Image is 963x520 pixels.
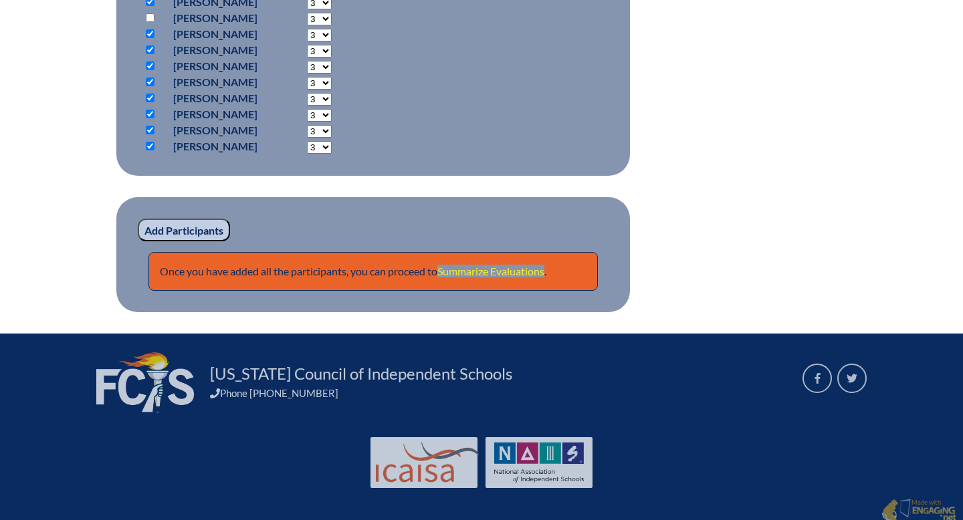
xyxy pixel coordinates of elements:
[173,106,257,122] p: [PERSON_NAME]
[96,352,194,412] img: FCIS_logo_white
[148,252,598,291] p: Once you have added all the participants, you can proceed to .
[173,74,257,90] p: [PERSON_NAME]
[210,387,786,399] div: Phone [PHONE_NUMBER]
[173,10,257,26] p: [PERSON_NAME]
[173,122,257,138] p: [PERSON_NAME]
[205,363,518,384] a: [US_STATE] Council of Independent Schools
[899,499,914,518] img: Engaging - Bring it online
[173,42,257,58] p: [PERSON_NAME]
[437,265,544,277] a: Summarize Evaluations
[376,442,479,483] img: Int'l Council Advancing Independent School Accreditation logo
[173,138,257,154] p: [PERSON_NAME]
[173,58,257,74] p: [PERSON_NAME]
[173,90,257,106] p: [PERSON_NAME]
[138,219,230,241] input: Add Participants
[494,442,584,483] img: NAIS Logo
[173,26,257,42] p: [PERSON_NAME]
